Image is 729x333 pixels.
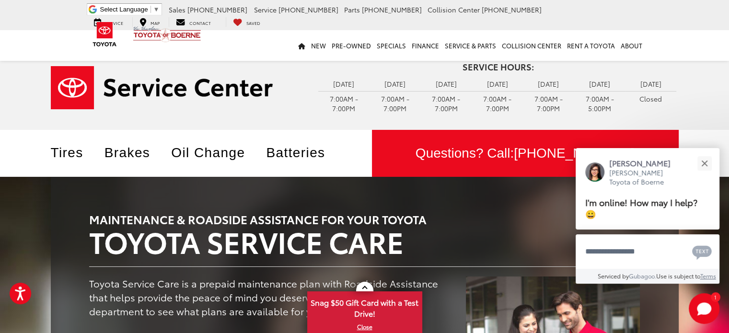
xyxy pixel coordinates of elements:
[574,77,625,91] td: [DATE]
[618,30,645,61] a: About
[362,5,422,14] span: [PHONE_NUMBER]
[472,91,523,115] td: 7:00AM - 7:00PM
[689,293,719,324] svg: Start Chat
[420,91,472,115] td: 7:00AM - 7:00PM
[153,6,160,13] span: ▼
[499,30,564,61] a: Collision Center
[564,30,618,61] a: Rent a Toyota
[266,145,339,160] a: Batteries
[372,130,679,177] div: Questions? Call:
[169,17,218,27] a: Contact
[609,158,680,168] p: [PERSON_NAME]
[100,6,148,13] span: Select Language
[187,5,247,14] span: [PHONE_NUMBER]
[482,5,542,14] span: [PHONE_NUMBER]
[625,77,676,91] td: [DATE]
[89,225,640,257] h2: TOYOTA SERVICE CARE
[609,168,680,187] p: [PERSON_NAME] Toyota of Boerne
[370,77,421,91] td: [DATE]
[278,5,338,14] span: [PHONE_NUMBER]
[629,272,656,280] a: Gubagoo.
[576,234,719,269] textarea: Type your message
[104,145,165,160] a: Brakes
[344,5,360,14] span: Parts
[132,17,167,27] a: Map
[171,145,259,160] a: Oil Change
[308,30,329,61] a: New
[246,20,260,26] span: Saved
[374,30,409,61] a: Specials
[523,77,574,91] td: [DATE]
[409,30,442,61] a: Finance
[150,6,151,13] span: ​
[694,153,715,173] button: Close
[295,30,308,61] a: Home
[89,213,640,225] h3: MAINTENANCE & ROADSIDE ASSISTANCE FOR YOUR TOYOTA
[442,30,499,61] a: Service & Parts: Opens in a new tab
[254,5,277,14] span: Service
[329,30,374,61] a: Pre-Owned
[133,26,201,43] img: Vic Vaughan Toyota of Boerne
[656,272,700,280] span: Use is subject to
[51,145,98,160] a: Tires
[692,244,712,260] svg: Text
[714,295,717,299] span: 1
[308,292,421,322] span: Snag $50 Gift Card with a Test Drive!
[428,5,480,14] span: Collision Center
[598,272,629,280] span: Serviced by
[51,66,273,109] img: Service Center | Vic Vaughan Toyota of Boerne in Boerne TX
[514,146,635,161] span: [PHONE_NUMBER]
[318,62,679,72] h4: Service Hours:
[51,66,304,109] a: Service Center | Vic Vaughan Toyota of Boerne in Boerne TX
[372,130,679,177] a: Questions? Call:[PHONE_NUMBER]
[318,91,370,115] td: 7:00AM - 7:00PM
[689,241,715,262] button: Chat with SMS
[100,6,160,13] a: Select Language​
[318,77,370,91] td: [DATE]
[87,19,123,50] img: Toyota
[523,91,574,115] td: 7:00AM - 7:00PM
[576,148,719,284] div: Close[PERSON_NAME][PERSON_NAME] Toyota of BoerneI'm online! How may I help? 😀Type your messageCha...
[169,5,185,14] span: Sales
[574,91,625,115] td: 7:00AM - 5:00PM
[472,77,523,91] td: [DATE]
[420,77,472,91] td: [DATE]
[89,276,452,318] p: Toyota Service Care is a prepaid maintenance plan with Roadside Assistance that helps provide the...
[625,91,676,106] td: Closed
[585,195,697,220] span: I'm online! How may I help? 😀
[370,91,421,115] td: 7:00AM - 7:00PM
[689,293,719,324] button: Toggle Chat Window
[87,17,130,27] a: Service
[700,272,716,280] a: Terms
[226,17,267,27] a: My Saved Vehicles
